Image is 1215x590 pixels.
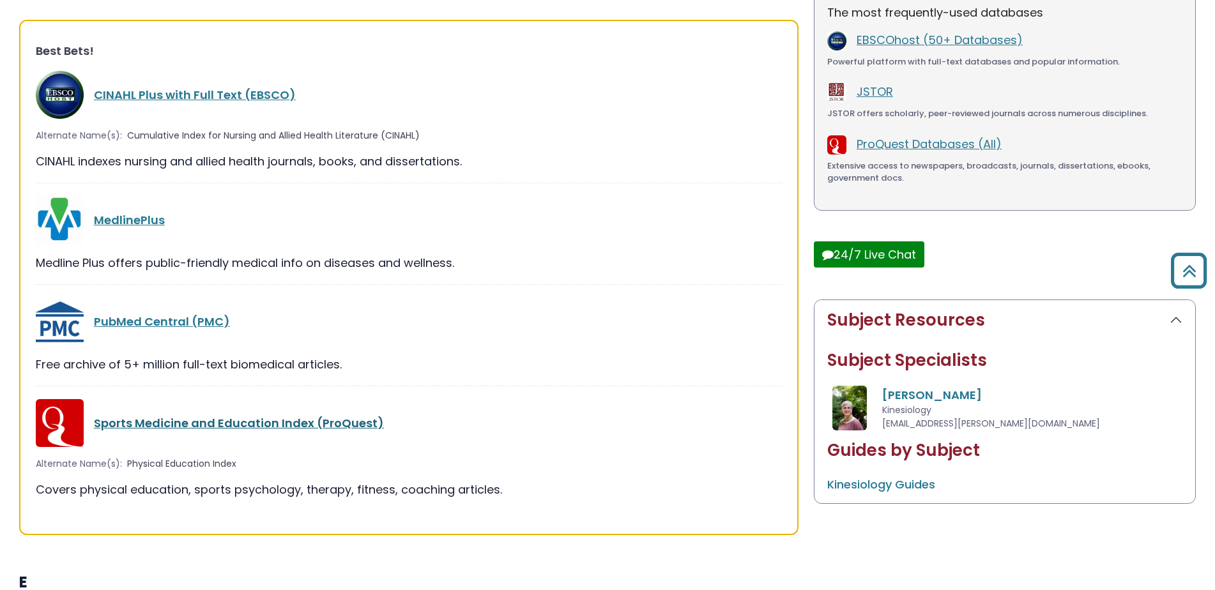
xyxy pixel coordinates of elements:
[827,107,1182,120] div: JSTOR offers scholarly, peer-reviewed journals across numerous disciplines.
[827,4,1182,21] p: The most frequently-used databases
[36,44,782,58] h3: Best Bets!
[857,84,893,100] a: JSTOR
[127,457,236,471] span: Physical Education Index
[94,87,296,103] a: CINAHL Plus with Full Text (EBSCO)
[94,314,230,329] a: PubMed Central (PMC)
[832,386,867,430] img: Francene Lewis
[36,254,782,271] div: Medline Plus offers public-friendly medical info on diseases and wellness.
[1166,259,1212,282] a: Back to Top
[827,351,1182,370] h2: Subject Specialists
[814,300,1195,340] button: Subject Resources
[827,160,1182,185] div: Extensive access to newspapers, broadcasts, journals, dissertations, ebooks, government docs.
[36,129,122,142] span: Alternate Name(s):
[882,387,982,403] a: [PERSON_NAME]
[827,441,1182,460] h2: Guides by Subject
[814,241,924,268] button: 24/7 Live Chat
[94,415,384,431] a: Sports Medicine and Education Index (ProQuest)
[857,32,1023,48] a: EBSCOhost (50+ Databases)
[36,457,122,471] span: Alternate Name(s):
[882,404,931,416] span: Kinesiology
[827,476,935,492] a: Kinesiology Guides
[94,212,165,228] a: MedlinePlus
[36,356,782,373] div: Free archive of 5+ million full-text biomedical articles.
[827,56,1182,68] div: Powerful platform with full-text databases and popular information.
[882,417,1100,430] span: [EMAIL_ADDRESS][PERSON_NAME][DOMAIN_NAME]
[36,481,782,498] div: Covers physical education, sports psychology, therapy, fitness, coaching articles.
[127,129,420,142] span: Cumulative Index for Nursing and Allied Health Literature (CINAHL)
[36,153,782,170] div: CINAHL indexes nursing and allied health journals, books, and dissertations.
[857,136,1002,152] a: ProQuest Databases (All)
